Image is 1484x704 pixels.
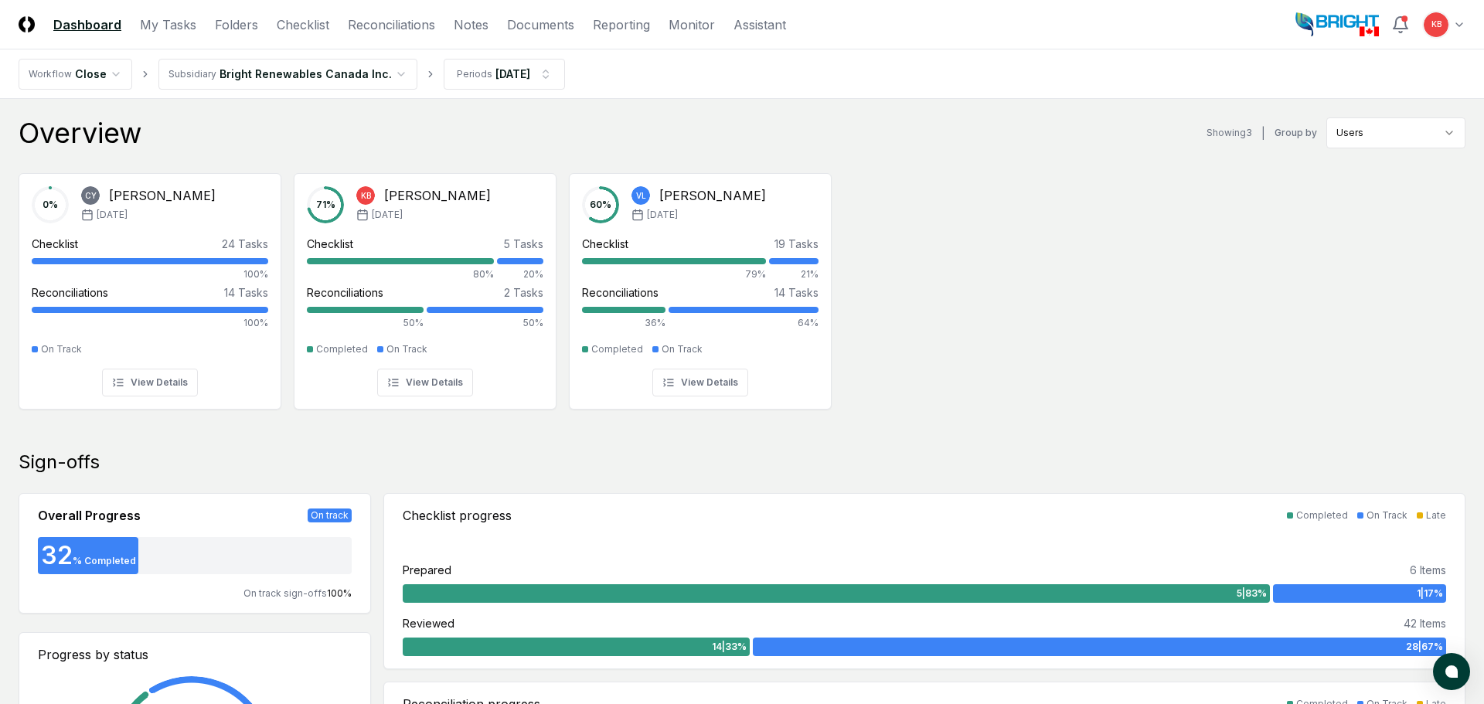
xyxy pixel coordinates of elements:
[19,16,35,32] img: Logo
[383,493,1465,669] a: Checklist progressCompletedOn TrackLatePrepared6 Items5|83%1|17%Reviewed42 Items14|33%28|67%
[38,645,352,664] div: Progress by status
[1433,653,1470,690] button: atlas-launcher
[102,369,198,396] button: View Details
[1275,128,1317,138] label: Group by
[215,15,258,34] a: Folders
[444,59,565,90] button: Periods[DATE]
[1406,640,1443,654] span: 28 | 67 %
[85,190,97,202] span: CY
[307,236,353,252] div: Checklist
[1237,587,1267,600] span: 5 | 83 %
[32,267,268,281] div: 100%
[582,267,766,281] div: 79%
[32,236,78,252] div: Checklist
[1296,508,1348,522] div: Completed
[73,554,136,568] div: % Completed
[507,15,574,34] a: Documents
[774,284,819,301] div: 14 Tasks
[403,615,454,631] div: Reviewed
[294,161,556,410] a: 71%KB[PERSON_NAME][DATE]Checklist5 Tasks80%20%Reconciliations2 Tasks50%50%CompletedOn TrackView D...
[504,236,543,252] div: 5 Tasks
[593,15,650,34] a: Reporting
[97,208,128,222] span: [DATE]
[168,67,216,81] div: Subsidiary
[582,236,628,252] div: Checklist
[38,543,73,568] div: 32
[1422,11,1450,39] button: KB
[307,284,383,301] div: Reconciliations
[19,117,141,148] div: Overview
[647,208,678,222] span: [DATE]
[307,267,494,281] div: 80%
[224,284,268,301] div: 14 Tasks
[386,342,427,356] div: On Track
[361,190,371,202] span: KB
[662,342,703,356] div: On Track
[733,15,786,34] a: Assistant
[769,267,819,281] div: 21%
[29,67,72,81] div: Workflow
[53,15,121,34] a: Dashboard
[222,236,268,252] div: 24 Tasks
[497,267,543,281] div: 20%
[591,342,643,356] div: Completed
[457,67,492,81] div: Periods
[38,506,141,525] div: Overall Progress
[140,15,196,34] a: My Tasks
[32,284,108,301] div: Reconciliations
[427,316,543,330] div: 50%
[652,369,748,396] button: View Details
[348,15,435,34] a: Reconciliations
[377,369,473,396] button: View Details
[403,506,512,525] div: Checklist progress
[372,208,403,222] span: [DATE]
[19,450,1465,474] div: Sign-offs
[1295,12,1379,37] img: Bright Renewables Canada logo
[109,186,216,205] div: [PERSON_NAME]
[19,161,281,410] a: 0%CY[PERSON_NAME][DATE]Checklist24 Tasks100%Reconciliations14 Tasks100%On TrackView Details
[1410,562,1446,578] div: 6 Items
[1404,615,1446,631] div: 42 Items
[308,508,352,522] div: On track
[454,15,488,34] a: Notes
[659,186,766,205] div: [PERSON_NAME]
[669,15,715,34] a: Monitor
[495,66,530,82] div: [DATE]
[403,562,451,578] div: Prepared
[569,161,832,410] a: 60%VL[PERSON_NAME][DATE]Checklist19 Tasks79%21%Reconciliations14 Tasks36%64%CompletedOn TrackView...
[1426,508,1446,522] div: Late
[327,587,352,599] span: 100 %
[582,316,665,330] div: 36%
[19,59,565,90] nav: breadcrumb
[32,316,268,330] div: 100%
[243,587,327,599] span: On track sign-offs
[504,284,543,301] div: 2 Tasks
[316,342,368,356] div: Completed
[307,316,424,330] div: 50%
[1207,126,1252,140] div: Showing 3
[1367,508,1407,522] div: On Track
[1417,587,1443,600] span: 1 | 17 %
[41,342,82,356] div: On Track
[712,640,747,654] span: 14 | 33 %
[774,236,819,252] div: 19 Tasks
[669,316,819,330] div: 64%
[582,284,659,301] div: Reconciliations
[1431,19,1441,30] span: KB
[384,186,491,205] div: [PERSON_NAME]
[1261,125,1265,141] div: |
[277,15,329,34] a: Checklist
[636,190,646,202] span: VL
